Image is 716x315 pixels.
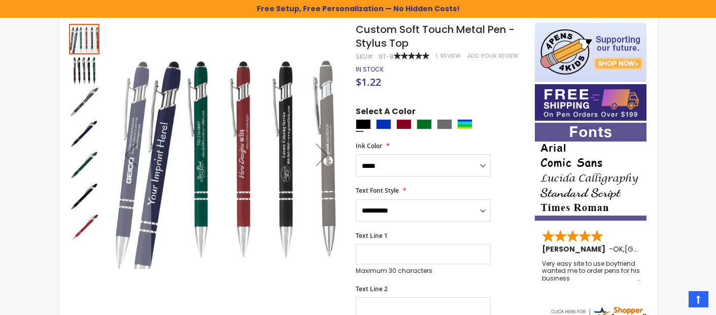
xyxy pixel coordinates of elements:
[356,119,371,129] div: Black
[457,119,472,129] div: Assorted
[467,52,519,60] a: Add Your Review
[69,118,99,149] img: Custom Soft Touch Metal Pen - Stylus Top
[440,52,461,60] span: Review
[69,23,100,54] div: Custom Soft Touch Metal Pen - Stylus Top
[69,86,100,117] div: Custom Soft Touch Metal Pen - Stylus Top
[69,55,99,86] img: Custom Soft Touch Metal Pen - Stylus Top
[301,23,342,286] div: Next
[356,186,399,195] span: Text Font Style
[535,123,646,221] img: font-personalization-examples
[356,142,382,150] span: Ink Color
[396,119,412,129] div: Burgundy
[356,285,388,293] span: Text Line 2
[542,260,640,282] div: Very easy site to use boyfriend wanted me to order pens for his business
[356,22,515,50] span: Custom Soft Touch Metal Pen - Stylus Top
[69,150,99,180] img: Custom Soft Touch Metal Pen - Stylus Top
[356,231,388,240] span: Text Line 1
[535,23,646,82] img: 4pens 4 kids
[356,267,491,275] p: Maximum 30 characters
[69,212,99,243] div: Custom Soft Touch Metal Pen - Stylus Top
[356,52,374,61] strong: SKU
[356,65,384,74] div: Availability
[437,119,452,129] div: Grey
[69,181,99,212] img: Custom Soft Touch Metal Pen - Stylus Top
[542,244,609,254] span: [PERSON_NAME]
[417,119,432,129] div: Green
[356,106,416,120] span: Select A Color
[379,53,394,61] div: NT-8
[436,52,462,60] a: 1 Review
[111,23,151,286] div: Previous
[632,288,716,315] iframe: Google Customer Reviews
[69,213,99,243] img: Custom Soft Touch Metal Pen - Stylus Top
[69,117,100,149] div: Custom Soft Touch Metal Pen - Stylus Top
[110,38,342,269] img: Custom Soft Touch Metal Pen - Stylus Top
[436,52,437,60] span: 1
[69,87,99,117] img: Custom Soft Touch Metal Pen - Stylus Top
[609,244,699,254] span: - ,
[376,119,391,129] div: Blue
[613,244,623,254] span: OK
[69,54,100,86] div: Custom Soft Touch Metal Pen - Stylus Top
[356,75,381,89] span: $1.22
[356,65,384,74] span: In stock
[69,180,100,212] div: Custom Soft Touch Metal Pen - Stylus Top
[394,52,429,59] div: 100%
[69,149,100,180] div: Custom Soft Touch Metal Pen - Stylus Top
[535,84,646,121] img: Free shipping on orders over $199
[625,244,699,254] span: [GEOGRAPHIC_DATA]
